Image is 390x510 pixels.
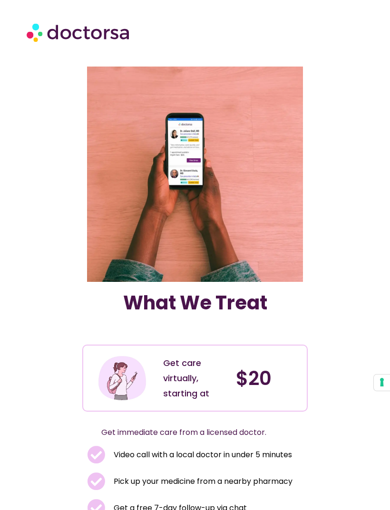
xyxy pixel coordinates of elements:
[97,353,147,403] img: Illustration depicting a young woman in a casual outfit, engaged with her smartphone. She has a p...
[163,356,226,401] div: Get care virtually, starting at
[82,426,284,439] p: Get immediate care from a licensed doctor.
[111,448,292,462] span: Video call with a local doctor in under 5 minutes
[111,475,292,488] span: Pick up your medicine from a nearby pharmacy
[87,67,302,282] img: The image shows a person holding a smartphone with both hands. The smartphone screen displays a m...
[87,324,302,335] iframe: Customer reviews powered by Trustpilot
[87,291,302,314] h1: What We Treat
[236,367,299,390] h4: $20
[374,375,390,391] button: Your consent preferences for tracking technologies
